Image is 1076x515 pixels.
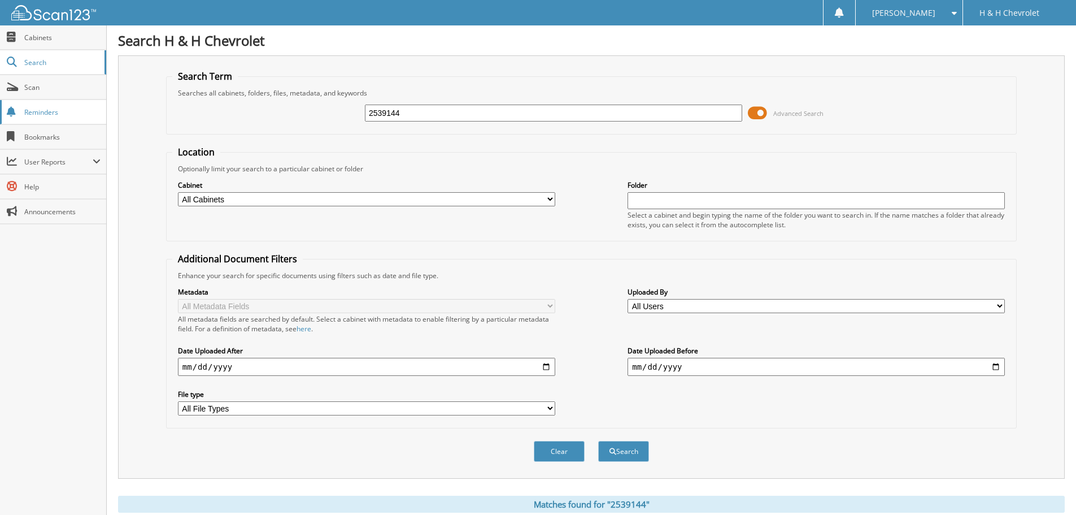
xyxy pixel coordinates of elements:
[1020,461,1076,515] iframe: Chat Widget
[24,207,101,217] span: Announcements
[24,58,99,67] span: Search
[118,496,1065,513] div: Matches found for "2539144"
[534,441,585,462] button: Clear
[979,10,1039,16] span: H & H Chevrolet
[628,210,1005,230] div: Select a cabinet and begin typing the name of the folder you want to search in. If the name match...
[598,441,649,462] button: Search
[172,70,238,83] legend: Search Term
[172,164,1010,174] div: Optionally limit your search to a particular cabinet or folder
[628,180,1005,190] label: Folder
[24,132,101,142] span: Bookmarks
[24,33,101,42] span: Cabinets
[172,271,1010,280] div: Enhance your search for specific documents using filters such as date and file type.
[628,346,1005,356] label: Date Uploaded Before
[178,314,555,334] div: All metadata fields are searched by default. Select a cabinet with metadata to enable filtering b...
[24,107,101,117] span: Reminders
[178,358,555,376] input: start
[773,109,824,118] span: Advanced Search
[297,324,311,334] a: here
[178,287,555,297] label: Metadata
[172,146,220,158] legend: Location
[178,390,555,399] label: File type
[24,83,101,92] span: Scan
[178,180,555,190] label: Cabinet
[11,5,96,20] img: scan123-logo-white.svg
[118,31,1065,50] h1: Search H & H Chevrolet
[24,182,101,192] span: Help
[178,346,555,356] label: Date Uploaded After
[628,287,1005,297] label: Uploaded By
[172,88,1010,98] div: Searches all cabinets, folders, files, metadata, and keywords
[628,358,1005,376] input: end
[872,10,935,16] span: [PERSON_NAME]
[24,157,93,167] span: User Reports
[172,253,303,265] legend: Additional Document Filters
